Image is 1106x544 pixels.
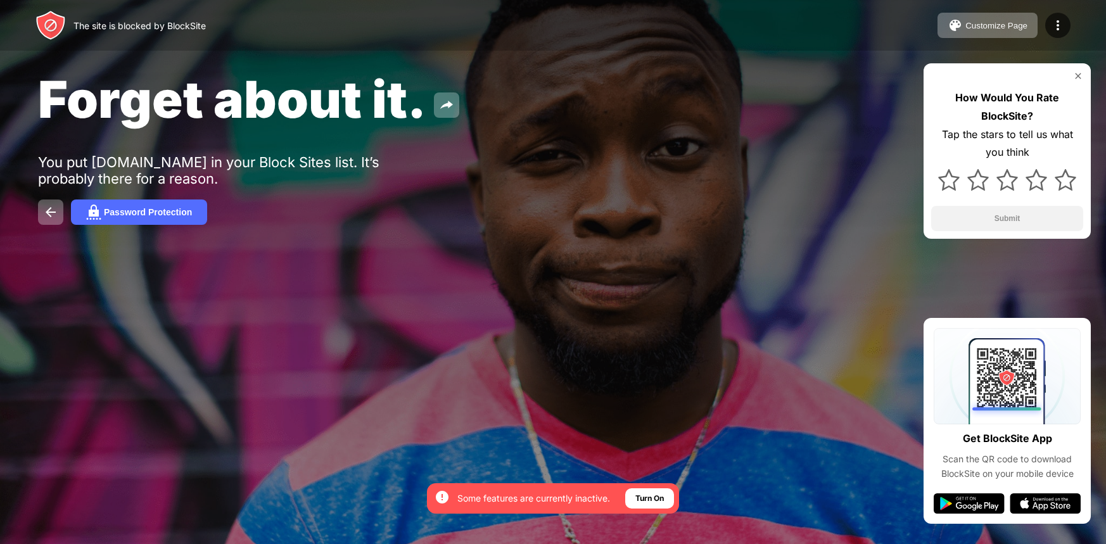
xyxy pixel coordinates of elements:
[965,21,1027,30] div: Customize Page
[38,154,429,187] div: You put [DOMAIN_NAME] in your Block Sites list. It’s probably there for a reason.
[71,199,207,225] button: Password Protection
[38,68,426,130] span: Forget about it.
[43,205,58,220] img: back.svg
[1010,493,1081,514] img: app-store.svg
[931,89,1083,125] div: How Would You Rate BlockSite?
[1055,169,1076,191] img: star.svg
[38,384,338,529] iframe: Banner
[934,328,1081,424] img: qrcode.svg
[967,169,989,191] img: star.svg
[86,205,101,220] img: password.svg
[934,452,1081,481] div: Scan the QR code to download BlockSite on your mobile device
[938,13,1038,38] button: Customize Page
[963,429,1052,448] div: Get BlockSite App
[35,10,66,41] img: header-logo.svg
[457,492,610,505] div: Some features are currently inactive.
[1073,71,1083,81] img: rate-us-close.svg
[435,490,450,505] img: error-circle-white.svg
[439,98,454,113] img: share.svg
[104,207,192,217] div: Password Protection
[931,125,1083,162] div: Tap the stars to tell us what you think
[1050,18,1065,33] img: menu-icon.svg
[931,206,1083,231] button: Submit
[73,20,206,31] div: The site is blocked by BlockSite
[996,169,1018,191] img: star.svg
[938,169,960,191] img: star.svg
[934,493,1005,514] img: google-play.svg
[1026,169,1047,191] img: star.svg
[635,492,664,505] div: Turn On
[948,18,963,33] img: pallet.svg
